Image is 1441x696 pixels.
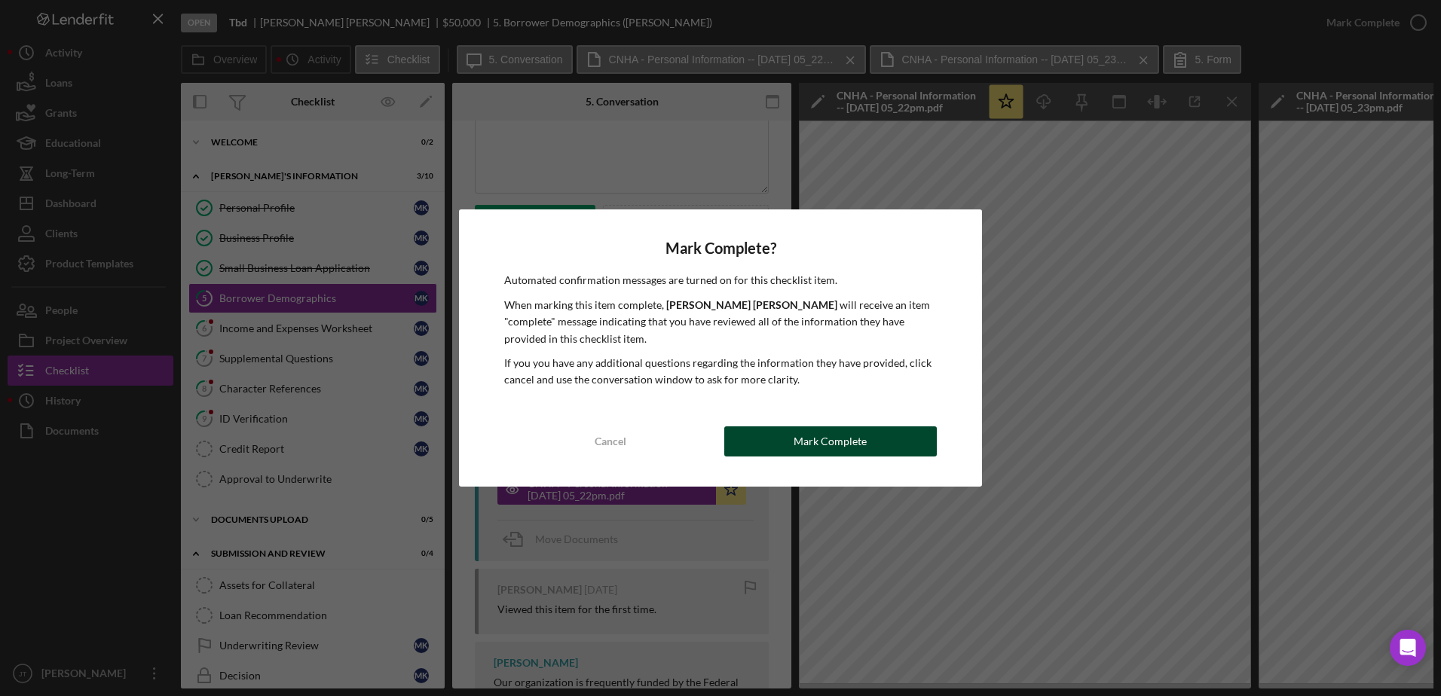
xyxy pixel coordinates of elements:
h4: Mark Complete? [504,240,937,257]
button: Mark Complete [724,426,937,456]
p: Automated confirmation messages are turned on for this checklist item. [504,272,937,288]
button: Cancel [504,426,717,456]
div: Cancel [595,426,626,456]
b: [PERSON_NAME] [PERSON_NAME] [666,298,837,311]
div: Open Intercom Messenger [1390,630,1426,666]
p: If you you have any additional questions regarding the information they have provided, click canc... [504,355,937,389]
p: When marking this item complete, will receive an item "complete" message indicating that you have... [504,297,937,347]
div: Mark Complete [794,426,867,456]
